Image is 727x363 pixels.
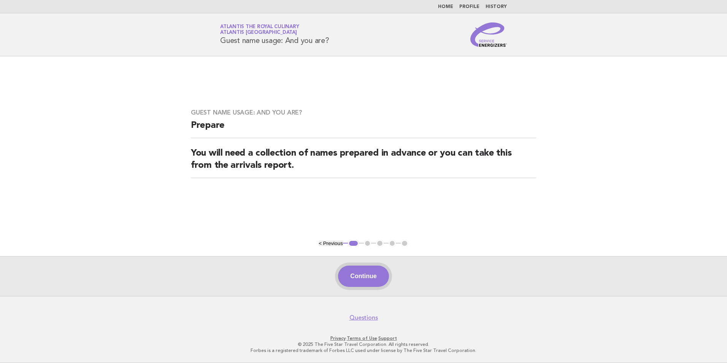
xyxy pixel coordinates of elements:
button: Continue [338,266,389,287]
p: · · [131,335,596,341]
a: Profile [459,5,479,9]
h2: You will need a collection of names prepared in advance or you can take this from the arrivals re... [191,147,536,178]
p: © 2025 The Five Star Travel Corporation. All rights reserved. [131,341,596,347]
button: < Previous [319,240,343,246]
a: Atlantis the Royal CulinaryAtlantis [GEOGRAPHIC_DATA] [220,24,299,35]
img: Service Energizers [470,22,507,47]
a: Privacy [330,336,346,341]
button: 1 [348,240,359,247]
h2: Prepare [191,119,536,138]
h3: Guest name usage: And you are? [191,109,536,116]
a: Terms of Use [347,336,377,341]
a: Support [378,336,397,341]
p: Forbes is a registered trademark of Forbes LLC used under license by The Five Star Travel Corpora... [131,347,596,353]
h1: Guest name usage: And you are? [220,25,329,45]
span: Atlantis [GEOGRAPHIC_DATA] [220,30,297,35]
a: History [486,5,507,9]
a: Questions [349,314,378,322]
a: Home [438,5,453,9]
